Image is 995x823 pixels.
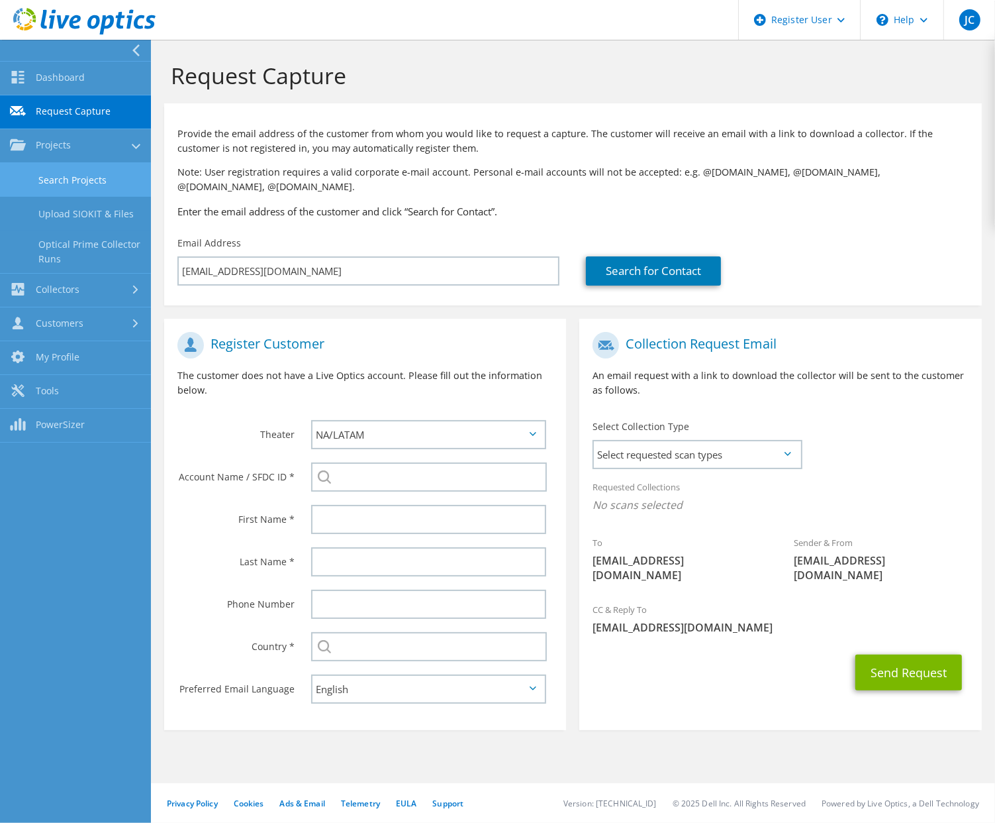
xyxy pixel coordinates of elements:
[171,62,969,89] h1: Request Capture
[177,590,295,611] label: Phone Number
[177,368,553,398] p: The customer does not have a Live Optics account. Please fill out the information below.
[177,237,241,250] label: Email Address
[673,798,806,809] li: © 2025 Dell Inc. All Rights Reserved
[167,798,218,809] a: Privacy Policy
[592,498,968,512] span: No scans selected
[563,798,657,809] li: Version: [TECHNICAL_ID]
[579,596,981,641] div: CC & Reply To
[592,368,968,398] p: An email request with a link to download the collector will be sent to the customer as follows.
[177,332,546,358] h1: Register Customer
[594,441,800,468] span: Select requested scan types
[341,798,380,809] a: Telemetry
[396,798,416,809] a: EULA
[177,505,295,526] label: First Name *
[177,463,295,484] label: Account Name / SFDC ID *
[781,529,982,589] div: Sender & From
[579,473,981,522] div: Requested Collections
[592,332,961,358] h1: Collection Request Email
[592,420,689,433] label: Select Collection Type
[177,675,295,696] label: Preferred Email Language
[177,547,295,569] label: Last Name *
[579,529,781,589] div: To
[234,798,264,809] a: Cookies
[177,204,969,219] h3: Enter the email address of the customer and click “Search for Contact”.
[432,798,463,809] a: Support
[855,655,962,690] button: Send Request
[822,798,979,809] li: Powered by Live Optics, a Dell Technology
[586,256,721,286] a: Search for Contact
[592,553,767,582] span: [EMAIL_ADDRESS][DOMAIN_NAME]
[794,553,969,582] span: [EMAIL_ADDRESS][DOMAIN_NAME]
[177,420,295,441] label: Theater
[592,620,968,635] span: [EMAIL_ADDRESS][DOMAIN_NAME]
[177,632,295,653] label: Country *
[280,798,325,809] a: Ads & Email
[177,165,969,194] p: Note: User registration requires a valid corporate e-mail account. Personal e-mail accounts will ...
[177,127,969,156] p: Provide the email address of the customer from whom you would like to request a capture. The cust...
[959,9,980,30] span: JC
[877,14,888,26] svg: \n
